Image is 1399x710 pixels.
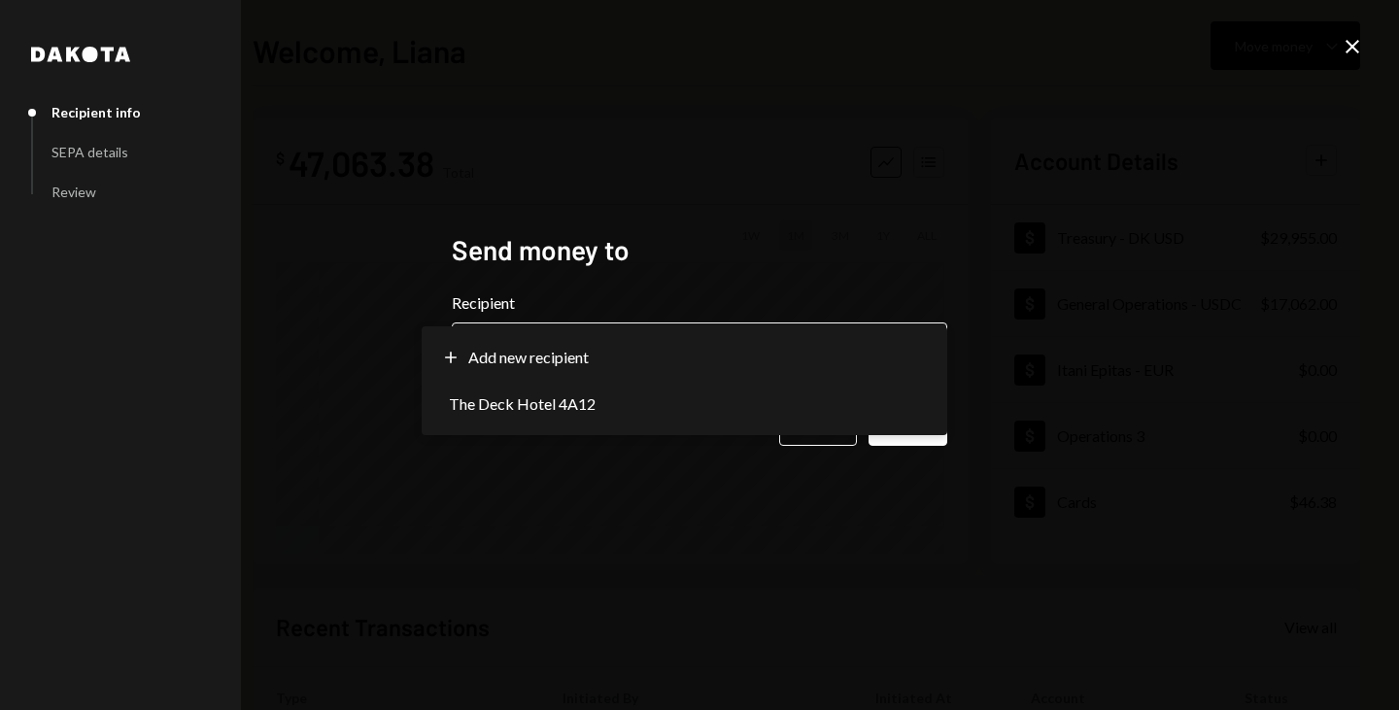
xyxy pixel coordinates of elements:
[51,104,141,120] div: Recipient info
[452,231,947,269] h2: Send money to
[468,346,589,369] span: Add new recipient
[452,322,947,377] button: Recipient
[51,144,128,160] div: SEPA details
[452,291,947,315] label: Recipient
[51,184,96,200] div: Review
[449,392,596,416] span: The Deck Hotel 4A12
